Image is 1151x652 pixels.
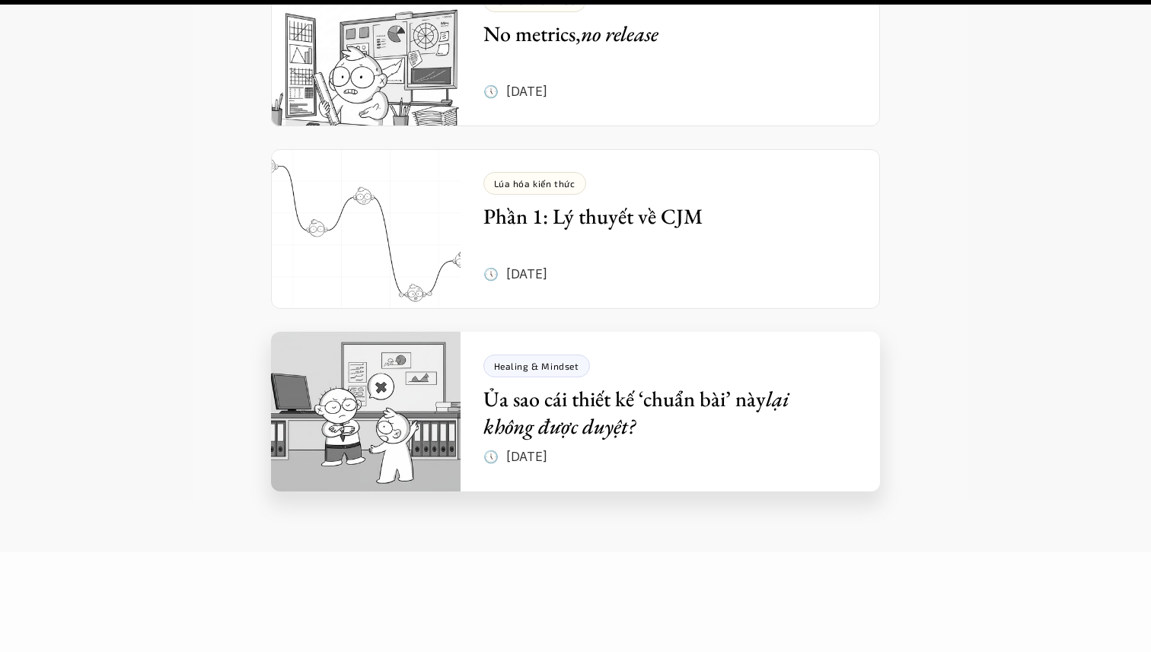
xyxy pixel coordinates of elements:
[494,178,575,189] p: Lúa hóa kiến thức
[271,149,880,309] a: Lúa hóa kiến thứcPhần 1: Lý thuyết về CJM🕔 [DATE]
[483,262,547,285] p: 🕔 [DATE]
[271,332,880,491] a: Healing & MindsetỦa sao cái thiết kế ‘chuẩn bài’ nàylại không được duyệt?🕔 [DATE]
[483,202,835,230] h5: Phần 1: Lý thuyết về CJM
[483,80,547,103] p: 🕔 [DATE]
[483,385,794,440] em: lại không được duyệt?
[483,20,835,47] h5: No metrics,
[483,445,547,468] p: 🕔 [DATE]
[494,361,579,371] p: Healing & Mindset
[581,20,658,47] em: no release
[483,385,835,440] h5: Ủa sao cái thiết kế ‘chuẩn bài’ này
